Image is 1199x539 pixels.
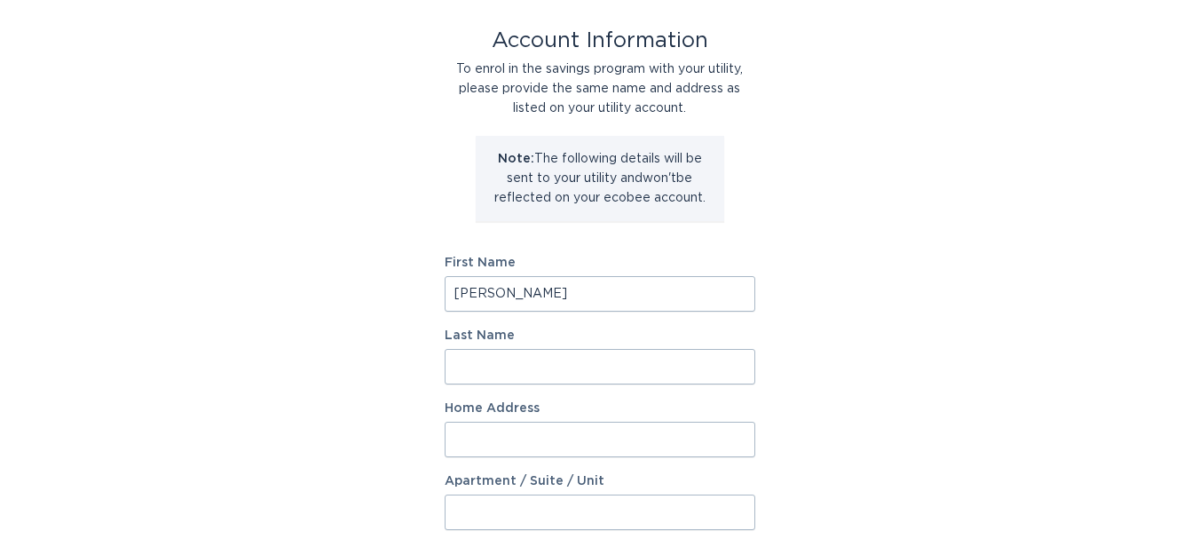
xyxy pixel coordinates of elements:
strong: Note: [498,153,534,165]
div: To enrol in the savings program with your utility, please provide the same name and address as li... [445,59,755,118]
label: Home Address [445,402,755,415]
label: First Name [445,257,755,269]
label: Last Name [445,329,755,342]
label: Apartment / Suite / Unit [445,475,755,487]
p: The following details will be sent to your utility and won't be reflected on your ecobee account. [489,149,711,208]
div: Account Information [445,31,755,51]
